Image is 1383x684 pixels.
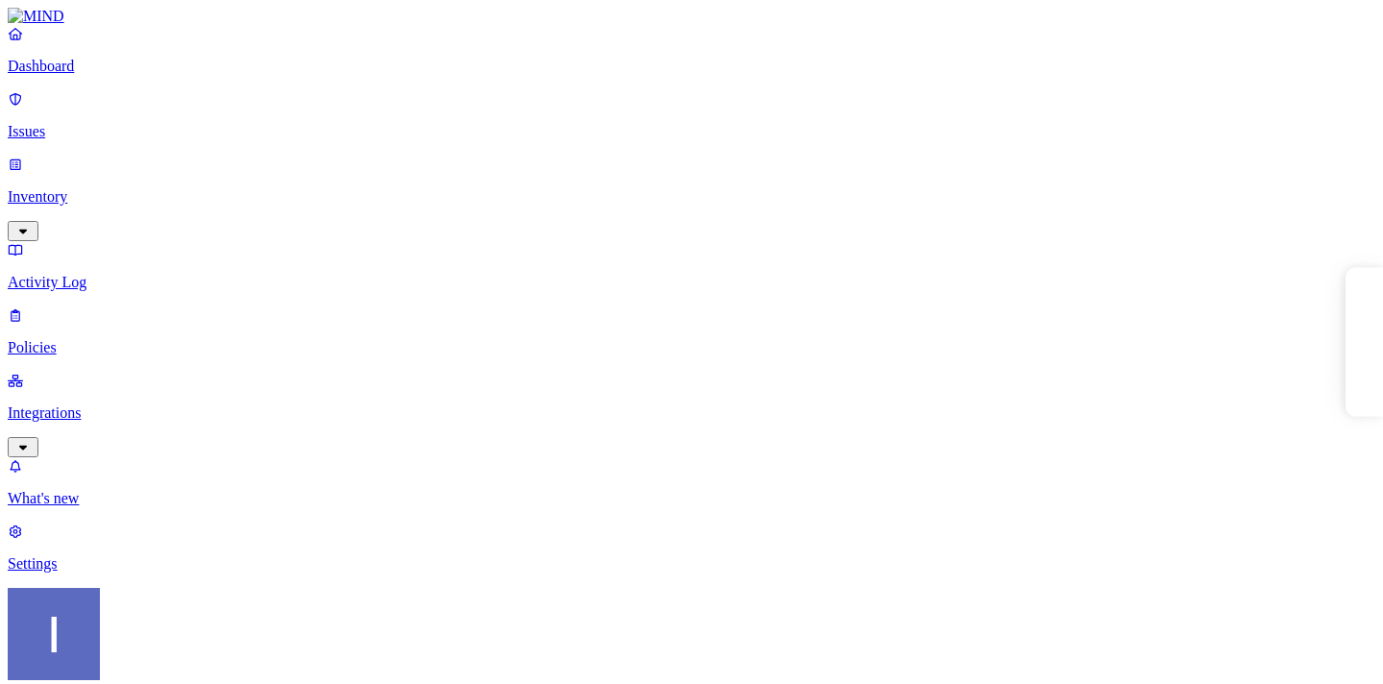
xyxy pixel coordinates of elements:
a: Dashboard [8,25,1375,75]
img: Itai Schwartz [8,588,100,680]
a: What's new [8,457,1375,507]
p: Activity Log [8,274,1375,291]
p: Inventory [8,188,1375,206]
a: Inventory [8,156,1375,238]
a: Policies [8,306,1375,356]
a: Issues [8,90,1375,140]
p: Dashboard [8,58,1375,75]
a: Integrations [8,372,1375,454]
p: Settings [8,555,1375,573]
p: What's new [8,490,1375,507]
p: Policies [8,339,1375,356]
p: Issues [8,123,1375,140]
p: Integrations [8,404,1375,422]
a: MIND [8,8,1375,25]
a: Settings [8,523,1375,573]
a: Activity Log [8,241,1375,291]
img: MIND [8,8,64,25]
